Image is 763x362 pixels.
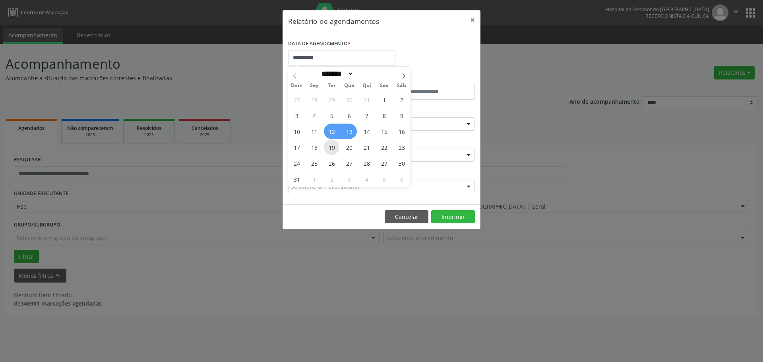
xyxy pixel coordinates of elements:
label: ATÉ [383,72,475,84]
span: Agosto 6, 2025 [341,108,357,123]
span: Agosto 2, 2025 [394,92,409,107]
span: Dom [288,83,306,88]
span: Agosto 19, 2025 [324,139,339,155]
button: Imprimir [431,210,475,224]
span: Seg [306,83,323,88]
span: Setembro 2, 2025 [324,171,339,187]
span: Agosto 12, 2025 [324,124,339,139]
span: Qui [358,83,376,88]
span: Setembro 3, 2025 [341,171,357,187]
button: Close [465,10,480,30]
span: Agosto 11, 2025 [306,124,322,139]
span: Agosto 21, 2025 [359,139,374,155]
span: Agosto 10, 2025 [289,124,304,139]
span: Agosto 18, 2025 [306,139,322,155]
span: Agosto 22, 2025 [376,139,392,155]
span: Sáb [393,83,411,88]
span: Agosto 25, 2025 [306,155,322,171]
span: Agosto 1, 2025 [376,92,392,107]
span: Julho 29, 2025 [324,92,339,107]
span: Ter [323,83,341,88]
label: DATA DE AGENDAMENTO [288,38,351,50]
span: Agosto 14, 2025 [359,124,374,139]
button: Cancelar [385,210,428,224]
span: Sex [376,83,393,88]
input: Year [354,70,380,78]
span: Setembro 1, 2025 [306,171,322,187]
span: Agosto 5, 2025 [324,108,339,123]
span: Selecione um profissional [291,182,359,191]
span: Agosto 8, 2025 [376,108,392,123]
span: Agosto 23, 2025 [394,139,409,155]
span: Setembro 4, 2025 [359,171,374,187]
span: Setembro 5, 2025 [376,171,392,187]
span: Julho 31, 2025 [359,92,374,107]
span: Qua [341,83,358,88]
span: Setembro 6, 2025 [394,171,409,187]
span: Agosto 3, 2025 [289,108,304,123]
h5: Relatório de agendamentos [288,16,379,26]
span: Agosto 20, 2025 [341,139,357,155]
span: Agosto 28, 2025 [359,155,374,171]
span: Agosto 29, 2025 [376,155,392,171]
span: Agosto 7, 2025 [359,108,374,123]
span: Agosto 30, 2025 [394,155,409,171]
span: Julho 30, 2025 [341,92,357,107]
span: Agosto 27, 2025 [341,155,357,171]
span: Agosto 31, 2025 [289,171,304,187]
span: Agosto 13, 2025 [341,124,357,139]
select: Month [319,70,354,78]
span: Agosto 24, 2025 [289,155,304,171]
span: Agosto 15, 2025 [376,124,392,139]
span: Julho 28, 2025 [306,92,322,107]
span: Agosto 26, 2025 [324,155,339,171]
span: Agosto 9, 2025 [394,108,409,123]
span: Julho 27, 2025 [289,92,304,107]
span: Agosto 16, 2025 [394,124,409,139]
span: Agosto 17, 2025 [289,139,304,155]
span: Agosto 4, 2025 [306,108,322,123]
